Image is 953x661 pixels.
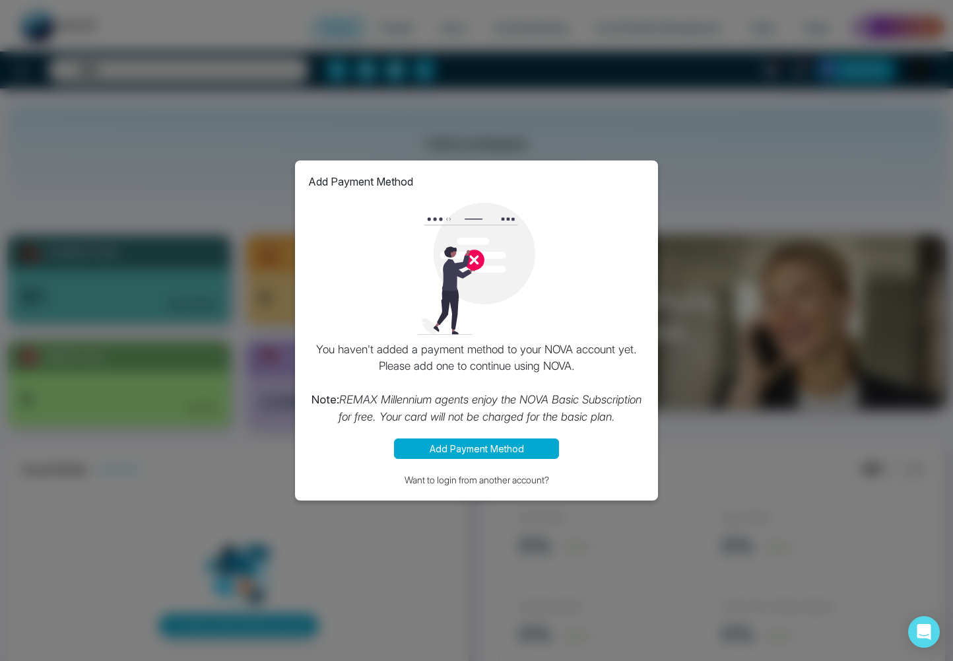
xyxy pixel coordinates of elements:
[308,472,645,487] button: Want to login from another account?
[394,438,559,459] button: Add Payment Method
[908,616,940,648] div: Open Intercom Messenger
[308,174,413,190] p: Add Payment Method
[339,393,642,423] i: REMAX Millennium agents enjoy the NOVA Basic Subscription for free. Your card will not be charged...
[308,341,645,426] p: You haven't added a payment method to your NOVA account yet. Please add one to continue using NOVA.
[312,393,339,406] strong: Note:
[411,203,542,335] img: loading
